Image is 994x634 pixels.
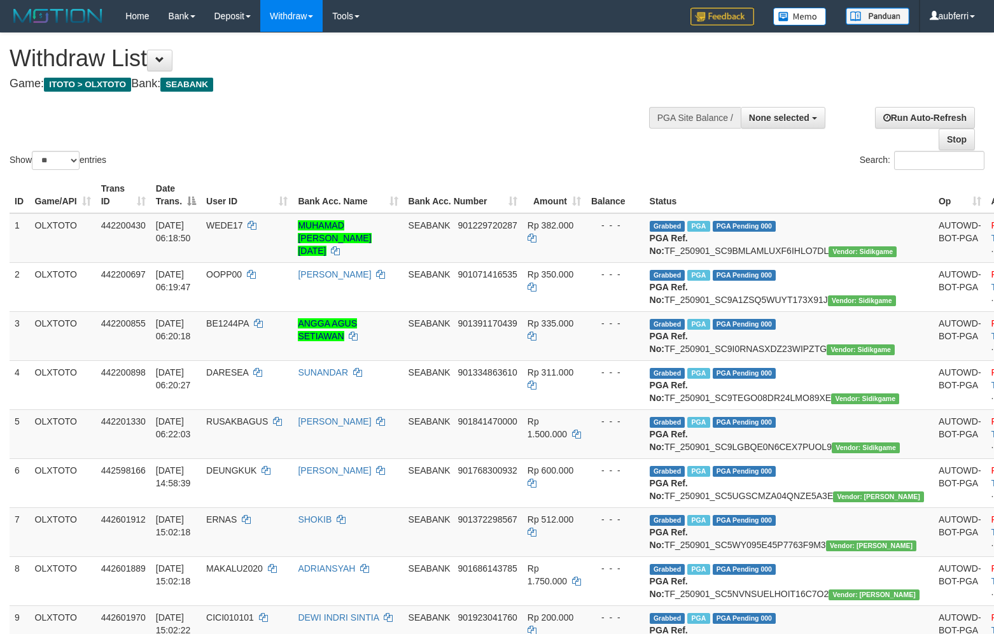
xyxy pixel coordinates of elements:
[206,318,249,328] span: BE1244PA
[101,563,146,574] span: 442601889
[687,466,710,477] span: Marked by aubferri
[713,466,776,477] span: PGA Pending
[409,269,451,279] span: SEABANK
[409,465,451,475] span: SEABANK
[741,107,825,129] button: None selected
[298,465,371,475] a: [PERSON_NAME]
[645,409,934,458] td: TF_250901_SC9LGBQE0N6CEX7PUOL9
[206,416,268,426] span: RUSAKBAGUS
[206,269,242,279] span: OOPP00
[528,465,573,475] span: Rp 600.000
[458,318,517,328] span: Copy 901391170439 to clipboard
[586,177,645,213] th: Balance
[713,515,776,526] span: PGA Pending
[101,514,146,525] span: 442601912
[101,269,146,279] span: 442200697
[645,213,934,263] td: TF_250901_SC9BMLAMLUXF6IHLO7DL
[528,269,573,279] span: Rp 350.000
[156,220,191,243] span: [DATE] 06:18:50
[690,8,754,25] img: Feedback.jpg
[939,129,975,150] a: Stop
[458,465,517,475] span: Copy 901768300932 to clipboard
[206,220,243,230] span: WEDE17
[875,107,975,129] a: Run Auto-Refresh
[101,465,146,475] span: 442598166
[101,318,146,328] span: 442200855
[773,8,827,25] img: Button%20Memo.svg
[846,8,909,25] img: panduan.png
[713,613,776,624] span: PGA Pending
[713,270,776,281] span: PGA Pending
[30,360,96,409] td: OLXTOTO
[713,221,776,232] span: PGA Pending
[44,78,131,92] span: ITOTO > OLXTOTO
[650,233,688,256] b: PGA Ref. No:
[458,612,517,623] span: Copy 901923041760 to clipboard
[650,368,685,379] span: Grabbed
[591,415,640,428] div: - - -
[828,295,896,306] span: Vendor URL: https://secure9.1velocity.biz
[528,416,567,439] span: Rp 1.500.000
[522,177,586,213] th: Amount: activate to sort column ascending
[409,367,451,377] span: SEABANK
[156,514,191,537] span: [DATE] 15:02:18
[30,177,96,213] th: Game/API: activate to sort column ascending
[934,556,986,605] td: AUTOWD-BOT-PGA
[10,262,30,311] td: 2
[293,177,403,213] th: Bank Acc. Name: activate to sort column ascending
[687,221,710,232] span: Marked by aubabdullah
[30,262,96,311] td: OLXTOTO
[645,556,934,605] td: TF_250901_SC5NVNSUELHOIT16C7O2
[298,269,371,279] a: [PERSON_NAME]
[10,151,106,170] label: Show entries
[298,514,332,525] a: SHOKIB
[206,563,263,574] span: MAKALU2020
[528,367,573,377] span: Rp 311.000
[829,246,897,257] span: Vendor URL: https://secure9.1velocity.biz
[458,367,517,377] span: Copy 901334863610 to clipboard
[101,220,146,230] span: 442200430
[10,6,106,25] img: MOTION_logo.png
[151,177,201,213] th: Date Trans.: activate to sort column descending
[650,380,688,403] b: PGA Ref. No:
[10,177,30,213] th: ID
[156,416,191,439] span: [DATE] 06:22:03
[298,220,371,256] a: MUHAMAD [PERSON_NAME][DATE]
[10,556,30,605] td: 8
[894,151,984,170] input: Search:
[10,458,30,507] td: 6
[645,360,934,409] td: TF_250901_SC9TEGO08DR24LMO89XE
[650,564,685,575] span: Grabbed
[298,563,355,574] a: ADRIANSYAH
[650,515,685,526] span: Grabbed
[591,268,640,281] div: - - -
[713,417,776,428] span: PGA Pending
[687,515,710,526] span: Marked by aubferri
[713,564,776,575] span: PGA Pending
[298,367,348,377] a: SUNANDAR
[934,507,986,556] td: AUTOWD-BOT-PGA
[934,458,986,507] td: AUTOWD-BOT-PGA
[827,344,895,355] span: Vendor URL: https://secure9.1velocity.biz
[831,393,899,404] span: Vendor URL: https://secure9.1velocity.biz
[458,269,517,279] span: Copy 901071416535 to clipboard
[934,177,986,213] th: Op: activate to sort column ascending
[206,514,237,525] span: ERNAS
[409,318,451,328] span: SEABANK
[32,151,80,170] select: Showentries
[96,177,151,213] th: Trans ID: activate to sort column ascending
[687,368,710,379] span: Marked by aubabdullah
[650,319,685,330] span: Grabbed
[160,78,213,92] span: SEABANK
[826,540,917,551] span: Vendor URL: https://secure5.1velocity.biz
[749,113,809,123] span: None selected
[650,331,688,354] b: PGA Ref. No:
[591,317,640,330] div: - - -
[409,514,451,525] span: SEABANK
[409,416,451,426] span: SEABANK
[687,319,710,330] span: Marked by aubabdullah
[458,220,517,230] span: Copy 901229720287 to clipboard
[30,507,96,556] td: OLXTOTO
[934,213,986,263] td: AUTOWD-BOT-PGA
[591,513,640,526] div: - - -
